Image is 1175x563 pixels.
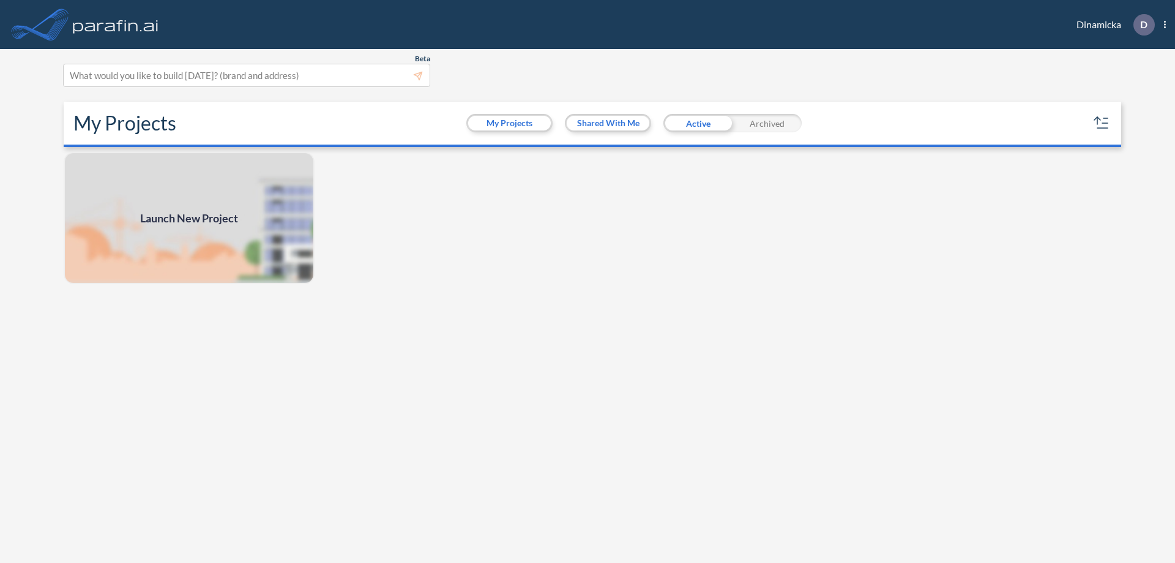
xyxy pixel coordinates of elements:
[64,152,315,284] a: Launch New Project
[1058,14,1166,36] div: Dinamicka
[468,116,551,130] button: My Projects
[140,210,238,227] span: Launch New Project
[73,111,176,135] h2: My Projects
[415,54,430,64] span: Beta
[733,114,802,132] div: Archived
[567,116,649,130] button: Shared With Me
[70,12,161,37] img: logo
[1092,113,1111,133] button: sort
[1140,19,1147,30] p: D
[663,114,733,132] div: Active
[64,152,315,284] img: add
